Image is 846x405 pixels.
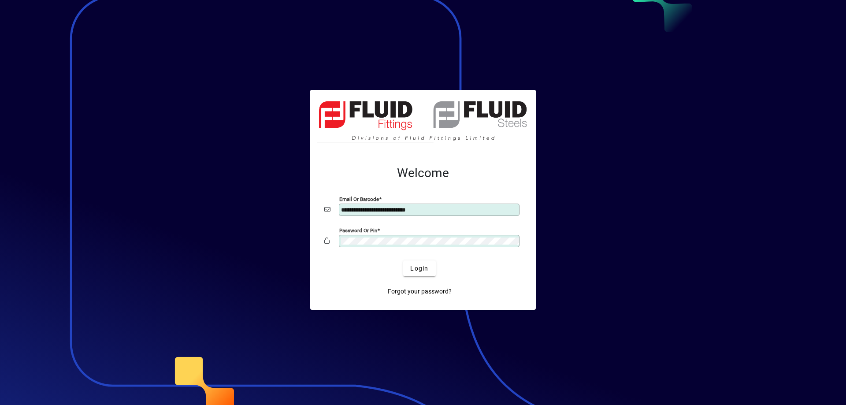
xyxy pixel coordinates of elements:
button: Login [403,260,435,276]
mat-label: Email or Barcode [339,196,379,202]
span: Login [410,264,428,273]
h2: Welcome [324,166,522,181]
mat-label: Password or Pin [339,227,377,234]
a: Forgot your password? [384,283,455,299]
span: Forgot your password? [388,287,452,296]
